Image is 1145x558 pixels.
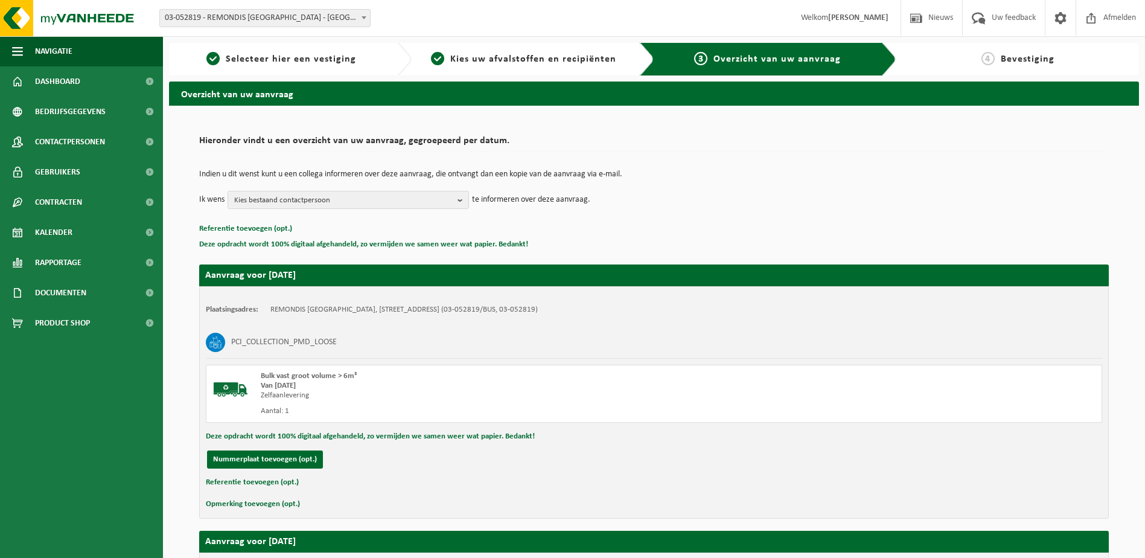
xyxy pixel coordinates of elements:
span: Overzicht van uw aanvraag [713,54,841,64]
a: 2Kies uw afvalstoffen en recipiënten [418,52,630,66]
span: 03-052819 - REMONDIS WEST-VLAANDEREN - OOSTENDE [160,10,370,27]
p: te informeren over deze aanvraag. [472,191,590,209]
span: 3 [694,52,707,65]
div: Aantal: 1 [261,406,703,416]
strong: Aanvraag voor [DATE] [205,537,296,547]
span: Contracten [35,187,82,217]
button: Referentie toevoegen (opt.) [199,221,292,237]
span: 2 [431,52,444,65]
strong: Van [DATE] [261,382,296,390]
span: Kalender [35,217,72,248]
button: Nummerplaat toevoegen (opt.) [207,451,323,469]
img: BL-SO-LV.png [212,371,249,408]
button: Kies bestaand contactpersoon [228,191,469,209]
span: Bevestiging [1001,54,1054,64]
div: Zelfaanlevering [261,391,703,400]
a: 1Selecteer hier een vestiging [175,52,388,66]
span: Selecteer hier een vestiging [226,54,356,64]
span: Rapportage [35,248,81,278]
td: REMONDIS [GEOGRAPHIC_DATA], [STREET_ADDRESS] (03-052819/BUS, 03-052819) [270,305,538,315]
strong: [PERSON_NAME] [828,13,888,22]
button: Referentie toevoegen (opt.) [206,475,299,490]
span: Dashboard [35,66,80,97]
span: 4 [981,52,995,65]
span: Bulk vast groot volume > 6m³ [261,372,357,380]
h2: Hieronder vindt u een overzicht van uw aanvraag, gegroepeerd per datum. [199,136,1109,152]
strong: Aanvraag voor [DATE] [205,271,296,280]
span: Contactpersonen [35,127,105,157]
p: Ik wens [199,191,225,209]
button: Deze opdracht wordt 100% digitaal afgehandeld, zo vermijden we samen weer wat papier. Bedankt! [199,237,528,252]
strong: Plaatsingsadres: [206,306,258,313]
span: Bedrijfsgegevens [35,97,106,127]
h2: Overzicht van uw aanvraag [169,82,1139,105]
p: Indien u dit wenst kunt u een collega informeren over deze aanvraag, die ontvangt dan een kopie v... [199,170,1109,179]
span: Product Shop [35,308,90,338]
button: Opmerking toevoegen (opt.) [206,496,300,512]
span: Navigatie [35,36,72,66]
span: 1 [206,52,220,65]
button: Deze opdracht wordt 100% digitaal afgehandeld, zo vermijden we samen weer wat papier. Bedankt! [206,429,535,444]
h3: PCI_COLLECTION_PMD_LOOSE [231,333,337,352]
span: Kies bestaand contactpersoon [234,191,453,210]
span: 03-052819 - REMONDIS WEST-VLAANDEREN - OOSTENDE [159,9,371,27]
span: Kies uw afvalstoffen en recipiënten [450,54,616,64]
span: Gebruikers [35,157,80,187]
span: Documenten [35,278,86,308]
